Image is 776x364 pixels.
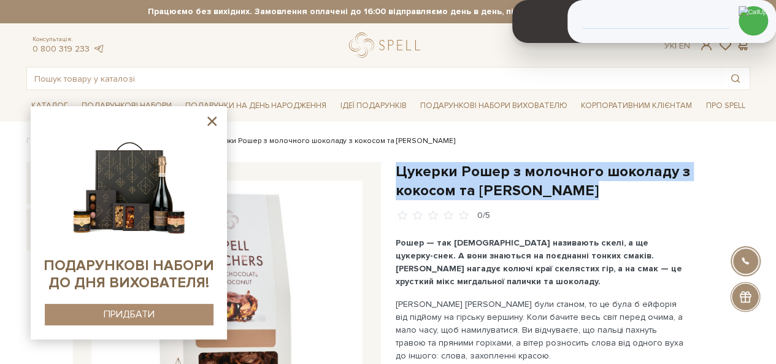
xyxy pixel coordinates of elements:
[33,36,105,44] span: Консультація:
[477,210,490,222] div: 0/5
[77,96,177,115] a: Подарункові набори
[675,41,677,51] span: |
[26,96,73,115] a: Каталог
[396,238,682,287] b: Рошер — так [DEMOGRAPHIC_DATA] називають скелі, а ще цукерку-снек. А вони знаються на поєднанні т...
[721,68,750,90] button: Пошук товару у каталозі
[26,136,57,145] a: Головна
[415,95,572,116] a: Подарункові набори вихователю
[576,95,697,116] a: Корпоративним клієнтам
[27,68,721,90] input: Пошук товару у каталозі
[664,41,690,52] div: Ук
[199,136,455,147] li: Цукерки Рошер з молочного шоколаду з кокосом та [PERSON_NAME]
[396,162,750,200] h1: Цукерки Рошер з молочного шоколаду з кокосом та [PERSON_NAME]
[701,96,750,115] a: Про Spell
[335,96,411,115] a: Ідеї подарунків
[679,41,690,51] a: En
[396,298,683,362] p: [PERSON_NAME] [PERSON_NAME] були станом, то це була б ейфорія від підйому на гірську вершину. Кол...
[349,33,426,58] a: logo
[26,6,750,17] strong: Працюємо без вихідних. Замовлення оплачені до 16:00 відправляємо день в день, після 16:00 - насту...
[93,44,105,54] a: telegram
[180,96,331,115] a: Подарунки на День народження
[33,44,90,54] a: 0 800 319 233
